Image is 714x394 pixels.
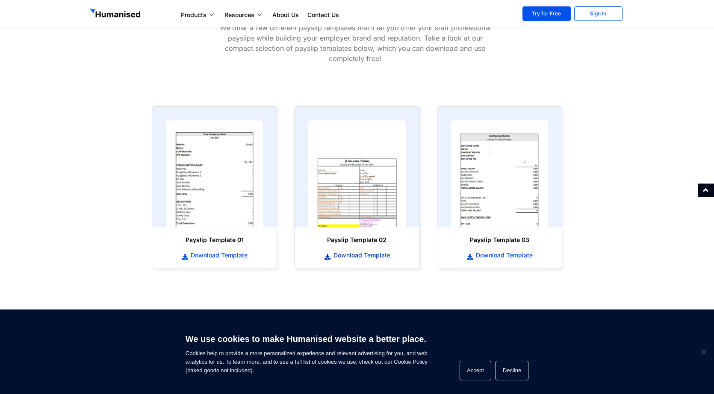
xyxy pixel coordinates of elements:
[303,251,410,260] a: Download Template
[161,236,268,244] h6: Payslip Template 01
[451,120,548,227] img: payslip template
[303,10,343,20] a: Contact Us
[574,6,623,21] a: Sign In
[699,347,708,356] span: Decline
[268,10,303,20] a: About Us
[220,10,268,20] a: Resources
[446,251,553,260] a: Download Template
[214,23,496,64] p: We offer a few different payslip templates that’ll let you offer your staff professional payslips...
[308,120,405,227] img: payslip template
[177,10,220,20] a: Products
[90,9,142,20] img: GetHumanised Logo
[460,361,491,380] button: Accept
[186,329,428,375] span: Cookies help to provide a more personalized experience and relevant advertising for you, and web ...
[186,333,428,345] h6: We use cookies to make Humanised website a better place.
[161,251,268,260] a: Download Template
[474,251,533,260] span: Download Template
[189,251,248,260] span: Download Template
[303,236,410,244] h6: Payslip Template 02
[166,120,263,227] img: payslip template
[446,236,553,244] h6: Payslip Template 03
[496,361,528,380] button: Decline
[331,251,390,260] span: Download Template
[522,6,571,21] a: Try for Free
